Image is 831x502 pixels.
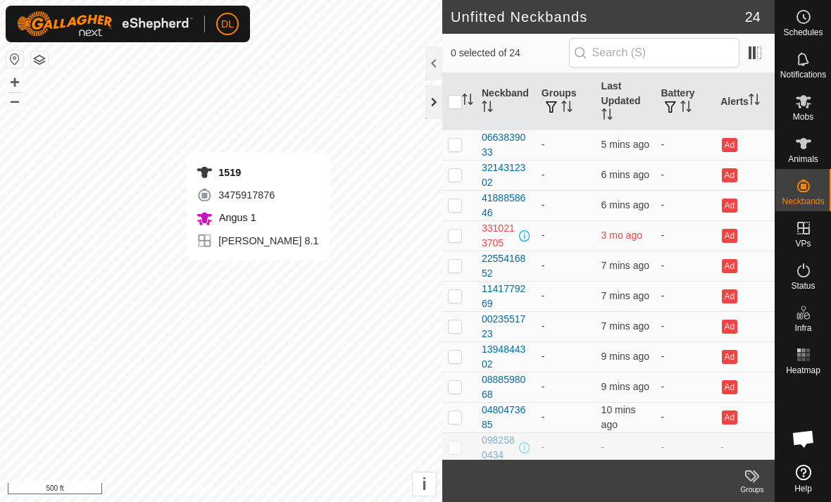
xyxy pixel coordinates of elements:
p-sorticon: Activate to sort [462,96,473,107]
button: – [6,92,23,109]
div: 1519 [196,164,318,181]
button: Ad [722,168,737,182]
span: Neckbands [782,197,824,206]
div: 1394844302 [482,342,530,372]
button: Ad [722,289,737,303]
th: Neckband [476,73,536,130]
span: 7 Oct 2025 at 5:09 pm [601,290,649,301]
span: Heatmap [786,366,820,375]
p-sorticon: Activate to sort [601,111,613,122]
span: 0 selected of 24 [451,46,569,61]
span: 24 [745,6,761,27]
td: - [536,402,596,432]
span: 7 Oct 2025 at 5:10 pm [601,169,649,180]
div: Groups [730,484,775,495]
h2: Unfitted Neckbands [451,8,745,25]
td: - [536,190,596,220]
td: - [655,251,715,281]
td: - [655,341,715,372]
button: Map Layers [31,51,48,68]
div: 4188858646 [482,191,530,220]
p-sorticon: Activate to sort [749,96,760,107]
span: 7 Oct 2025 at 5:07 pm [601,381,649,392]
th: Battery [655,73,715,130]
td: - [655,281,715,311]
span: Help [794,484,812,493]
button: i [413,472,436,496]
td: - [655,190,715,220]
td: - [655,311,715,341]
td: - [536,372,596,402]
span: 3 Jul 2025 at 7:26 am [601,230,642,241]
div: 0023551723 [482,312,530,341]
td: - [536,160,596,190]
div: 1141779269 [482,282,530,311]
div: 0982580434 [482,433,516,463]
button: Ad [722,380,737,394]
button: + [6,74,23,91]
div: 2255416852 [482,251,530,281]
div: [PERSON_NAME] 8.1 [196,232,318,249]
th: Last Updated [596,73,656,130]
div: 3214312302 [482,161,530,190]
td: - [536,251,596,281]
td: - [536,341,596,372]
button: Ad [722,138,737,152]
p-sorticon: Activate to sort [482,103,493,114]
td: - [655,160,715,190]
td: - [715,432,775,463]
button: Ad [722,410,737,425]
a: Privacy Policy [165,484,218,496]
td: - [655,372,715,402]
span: i [422,475,427,494]
div: 0480473685 [482,403,530,432]
td: - [536,311,596,341]
td: - [655,220,715,251]
span: 7 Oct 2025 at 5:06 pm [601,404,636,430]
span: Status [791,282,815,290]
span: 7 Oct 2025 at 5:10 pm [601,260,649,271]
span: VPs [795,239,811,248]
button: Ad [722,229,737,243]
td: - [655,432,715,463]
button: Reset Map [6,51,23,68]
td: - [655,402,715,432]
img: Gallagher Logo [17,11,193,37]
td: - [536,130,596,160]
th: Alerts [715,73,775,130]
span: Mobs [793,113,813,121]
span: Infra [794,324,811,332]
p-sorticon: Activate to sort [561,103,573,114]
span: 7 Oct 2025 at 5:11 pm [601,139,649,150]
span: 7 Oct 2025 at 5:11 pm [601,199,649,211]
span: 7 Oct 2025 at 5:07 pm [601,351,649,362]
span: Notifications [780,70,826,79]
td: - [655,130,715,160]
p-sorticon: Activate to sort [680,103,692,114]
button: Ad [722,350,737,364]
div: Open chat [782,418,825,460]
td: - [536,281,596,311]
a: Help [775,459,831,498]
div: 3475917876 [196,187,318,203]
span: Animals [788,155,818,163]
td: - [536,432,596,463]
span: Angus 1 [215,212,256,223]
input: Search (S) [569,38,739,68]
span: DL [221,17,234,32]
div: 0663839033 [482,130,530,160]
div: 3310213705 [482,221,516,251]
span: Schedules [783,28,823,37]
span: - [601,441,605,453]
td: - [536,220,596,251]
button: Ad [722,199,737,213]
th: Groups [536,73,596,130]
a: Contact Us [235,484,277,496]
span: 7 Oct 2025 at 5:09 pm [601,320,649,332]
button: Ad [722,320,737,334]
button: Ad [722,259,737,273]
div: 0888598068 [482,372,530,402]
